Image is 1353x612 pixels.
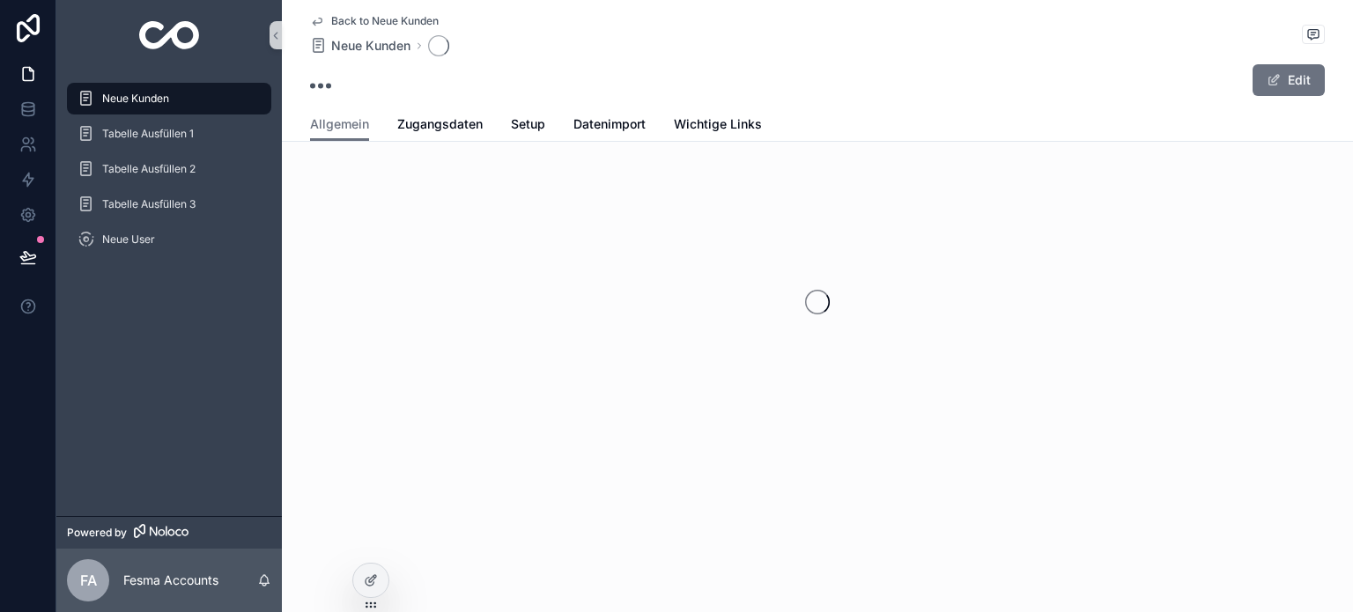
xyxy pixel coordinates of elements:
a: Wichtige Links [674,108,762,144]
span: Tabelle Ausfüllen 3 [102,197,196,211]
a: Neue Kunden [67,83,271,114]
span: Powered by [67,526,127,540]
a: Zugangsdaten [397,108,483,144]
span: Tabelle Ausfüllen 2 [102,162,196,176]
a: Allgemein [310,108,369,142]
a: Tabelle Ausfüllen 2 [67,153,271,185]
span: Tabelle Ausfüllen 1 [102,127,194,141]
p: Fesma Accounts [123,571,218,589]
span: FA [80,570,97,591]
span: Allgemein [310,115,369,133]
a: Tabelle Ausfüllen 1 [67,118,271,150]
span: Datenimport [573,115,646,133]
a: Setup [511,108,545,144]
img: App logo [139,21,200,49]
div: scrollable content [56,70,282,278]
span: Neue User [102,232,155,247]
span: Neue Kunden [102,92,169,106]
a: Datenimport [573,108,646,144]
span: Zugangsdaten [397,115,483,133]
a: Tabelle Ausfüllen 3 [67,188,271,220]
span: Neue Kunden [331,37,410,55]
button: Edit [1253,64,1325,96]
span: Back to Neue Kunden [331,14,439,28]
a: Powered by [56,516,282,549]
a: Neue Kunden [310,37,410,55]
span: Setup [511,115,545,133]
a: Back to Neue Kunden [310,14,439,28]
span: Wichtige Links [674,115,762,133]
a: Neue User [67,224,271,255]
